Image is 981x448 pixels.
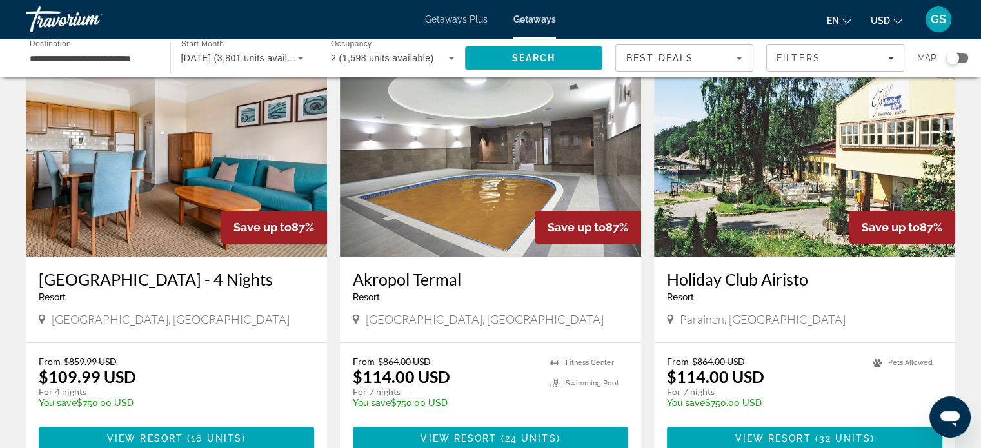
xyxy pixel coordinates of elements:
div: 87% [221,211,327,244]
span: Pets Allowed [888,358,933,367]
p: $750.00 USD [353,398,537,408]
div: 87% [849,211,955,244]
span: View Resort [107,433,183,443]
button: User Menu [922,6,955,33]
span: Destination [30,39,71,48]
img: Holiday Club Airisto [654,50,955,257]
span: 16 units [191,433,242,443]
span: Map [917,49,936,67]
span: From [353,356,375,367]
a: Getaways Plus [425,14,488,24]
span: Save up to [548,220,606,234]
span: Best Deals [626,53,693,63]
span: Occupancy [331,40,372,48]
iframe: Button to launch messaging window [929,396,971,438]
span: You save [667,398,705,408]
a: Holiday Club Airisto [667,269,942,289]
span: Save up to [862,220,920,234]
span: ( ) [811,433,874,443]
span: Search [511,53,555,63]
span: Filters [777,53,820,63]
span: GS [931,13,946,26]
span: 32 units [819,433,871,443]
a: Akropol Termal [353,269,628,289]
span: Resort [667,292,694,302]
a: Getaways [513,14,556,24]
span: You save [353,398,391,408]
p: For 7 nights [667,386,860,398]
button: Filters [766,44,904,72]
span: [DATE] (3,801 units available) [181,53,309,63]
span: Swimming Pool [566,379,619,387]
p: $114.00 USD [353,367,450,386]
a: Travorium [26,3,155,36]
img: Akropol Termal [340,50,641,257]
span: $864.00 USD [692,356,745,367]
span: Resort [353,292,380,302]
mat-select: Sort by [626,50,742,66]
button: Change language [827,11,851,30]
button: Change currency [871,11,902,30]
input: Select destination [30,51,154,66]
span: From [667,356,689,367]
span: Save up to [233,220,292,234]
span: Fitness Center [566,358,614,367]
span: Start Month [181,40,224,48]
p: $109.99 USD [39,367,136,386]
span: Resort [39,292,66,302]
span: View Resort [421,433,497,443]
span: USD [871,15,890,26]
span: 2 (1,598 units available) [331,53,434,63]
p: $114.00 USD [667,367,764,386]
span: Parainen, [GEOGRAPHIC_DATA] [680,312,846,326]
img: Wychnor Park Country Club - 4 Nights [26,50,327,257]
button: Search [465,46,603,70]
span: 24 units [505,433,557,443]
span: From [39,356,61,367]
span: en [827,15,839,26]
span: $864.00 USD [378,356,431,367]
span: View Resort [735,433,811,443]
p: $750.00 USD [667,398,860,408]
div: 87% [535,211,641,244]
a: [GEOGRAPHIC_DATA] - 4 Nights [39,269,314,289]
p: For 4 nights [39,386,301,398]
p: For 7 nights [353,386,537,398]
span: $859.99 USD [64,356,117,367]
p: $750.00 USD [39,398,301,408]
span: ( ) [183,433,246,443]
span: [GEOGRAPHIC_DATA], [GEOGRAPHIC_DATA] [366,312,604,326]
span: ( ) [497,433,560,443]
span: [GEOGRAPHIC_DATA], [GEOGRAPHIC_DATA] [52,312,290,326]
span: You save [39,398,77,408]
